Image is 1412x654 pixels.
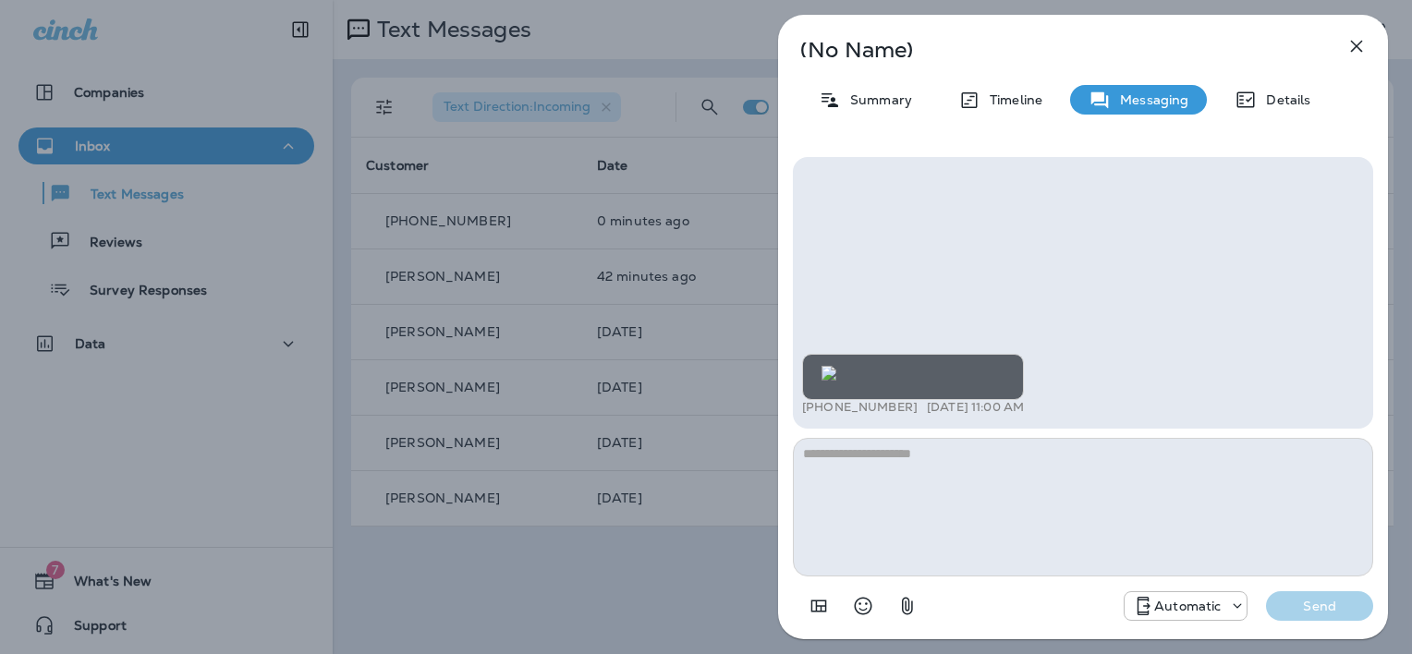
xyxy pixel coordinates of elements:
[845,587,882,624] button: Select an emoji
[800,42,1305,57] p: (No Name)
[800,587,837,624] button: Add in a premade template
[1154,599,1221,613] p: Automatic
[1111,92,1188,107] p: Messaging
[1257,92,1310,107] p: Details
[927,400,1024,415] p: [DATE] 11:00 AM
[802,400,918,415] p: [PHONE_NUMBER]
[841,92,912,107] p: Summary
[822,366,836,381] img: twilio-download
[980,92,1042,107] p: Timeline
